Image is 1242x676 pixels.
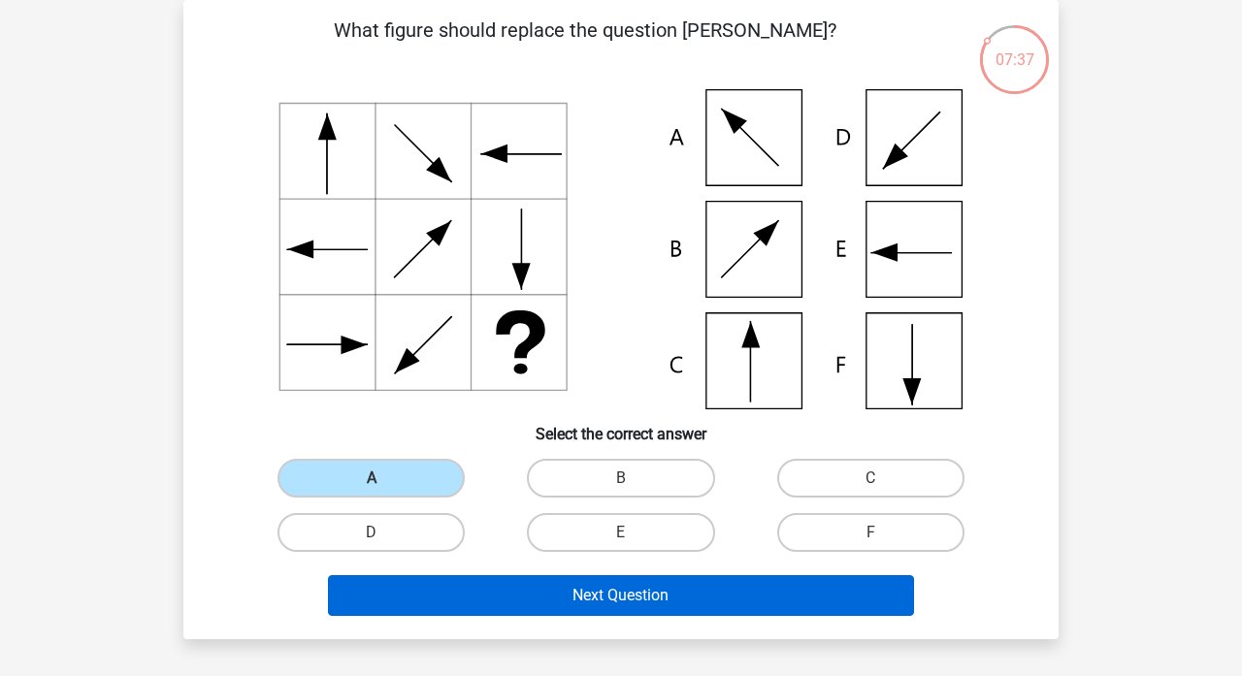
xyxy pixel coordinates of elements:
[777,459,964,498] label: C
[278,513,465,552] label: D
[214,409,1028,443] h6: Select the correct answer
[278,459,465,498] label: A
[214,16,955,74] p: What figure should replace the question [PERSON_NAME]?
[527,459,714,498] label: B
[527,513,714,552] label: E
[777,513,964,552] label: F
[978,23,1051,72] div: 07:37
[328,575,915,616] button: Next Question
